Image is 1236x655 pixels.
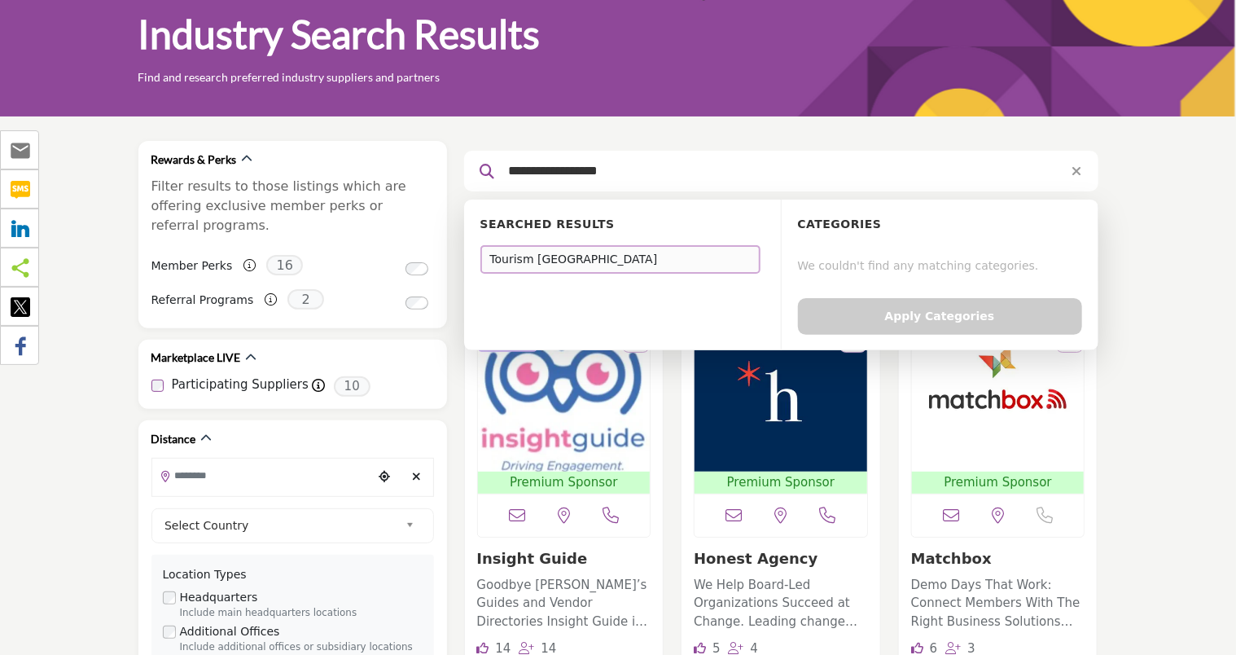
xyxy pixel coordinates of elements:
label: Participating Suppliers [172,376,309,394]
div: We couldn't find any matching categories. [798,245,1082,286]
h2: Marketplace LIVE [151,349,241,366]
label: Referral Programs [151,286,254,314]
div: Clear search location [405,459,429,495]
h3: Matchbox [911,550,1085,568]
p: Demo Days That Work: Connect Members With The Right Business Solutions Matchbox produces category... [911,576,1085,631]
p: Filter results to those listings which are offering exclusive member perks or referral programs. [151,177,434,235]
div: Searched Results [480,216,765,233]
a: Open Listing in new tab [478,325,651,494]
h2: Distance [151,431,196,447]
a: Honest Agency [694,550,817,567]
div: Include additional offices or subsidiary locations [180,640,423,655]
input: Search Location [152,459,372,491]
label: Headquarters [180,589,258,606]
input: Participating Suppliers checkbox [151,380,164,392]
a: Open Listing in new tab [695,325,867,494]
input: Switch to Referral Programs [405,297,428,310]
a: We Help Board-Led Organizations Succeed at Change. Leading change that sticks is challenging - ev... [694,572,868,631]
a: Insight Guide [477,550,588,567]
i: Likes [477,642,489,654]
input: Switch to Member Perks [405,262,428,275]
span: 10 [334,376,370,397]
img: Honest Agency [695,325,867,472]
div: Location Types [163,566,423,583]
a: Open Listing in new tab [912,325,1085,494]
span: 16 [266,255,303,275]
p: Find and research preferred industry suppliers and partners [138,69,440,86]
img: Insight Guide [478,325,651,472]
p: We Help Board-Led Organizations Succeed at Change. Leading change that sticks is challenging - ev... [694,576,868,631]
span: Premium Sponsor [481,473,647,492]
a: Matchbox [911,550,992,567]
p: Goodbye [PERSON_NAME]’s Guides and Vendor Directories Insight Guide is a business marketplace pla... [477,576,651,631]
label: Member Perks [151,252,233,280]
i: Likes [694,642,706,654]
i: Likes [911,642,923,654]
a: Goodbye [PERSON_NAME]’s Guides and Vendor Directories Insight Guide is a business marketplace pla... [477,572,651,631]
button: Apply Categories [798,298,1082,335]
div: Categories [798,216,1082,233]
a: Demo Days That Work: Connect Members With The Right Business Solutions Matchbox produces category... [911,572,1085,631]
div: Include main headquarters locations [180,606,423,621]
h3: Insight Guide [477,550,651,568]
img: Matchbox [912,325,1085,472]
div: Tourism [GEOGRAPHIC_DATA] [480,245,760,274]
h2: Rewards & Perks [151,152,237,168]
span: 2 [287,289,324,310]
h1: Industry Search Results [138,9,541,59]
span: Select Country [164,516,399,535]
label: Additional Offices [180,623,280,640]
div: Choose your current location [372,459,397,495]
h3: Honest Agency [694,550,868,568]
span: Premium Sponsor [698,473,864,492]
span: Premium Sponsor [915,473,1081,492]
